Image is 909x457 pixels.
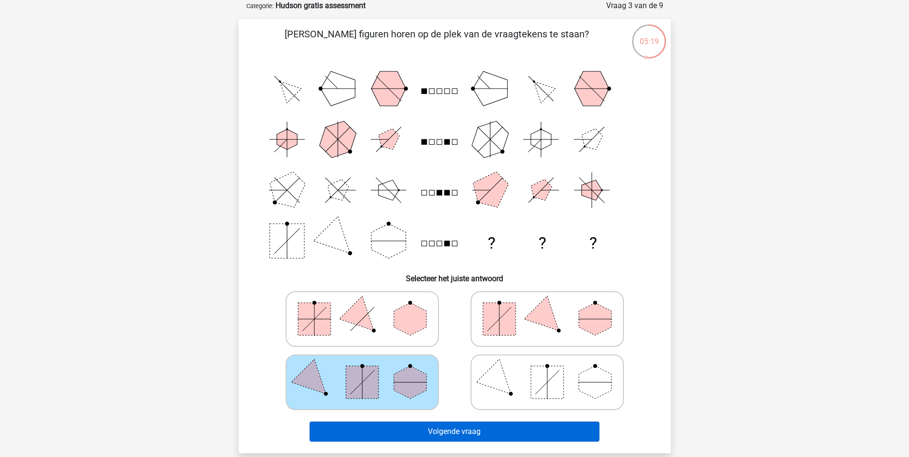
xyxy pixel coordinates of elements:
text: ? [538,234,546,252]
strong: Hudson gratis assessment [276,1,366,10]
button: Volgende vraag [310,422,599,442]
p: [PERSON_NAME] figuren horen op de plek van de vraagtekens te staan? [254,27,620,56]
text: ? [487,234,495,252]
h6: Selecteer het juiste antwoord [254,266,656,283]
text: ? [589,234,597,252]
div: 05:19 [631,23,667,47]
small: Categorie: [246,2,274,10]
